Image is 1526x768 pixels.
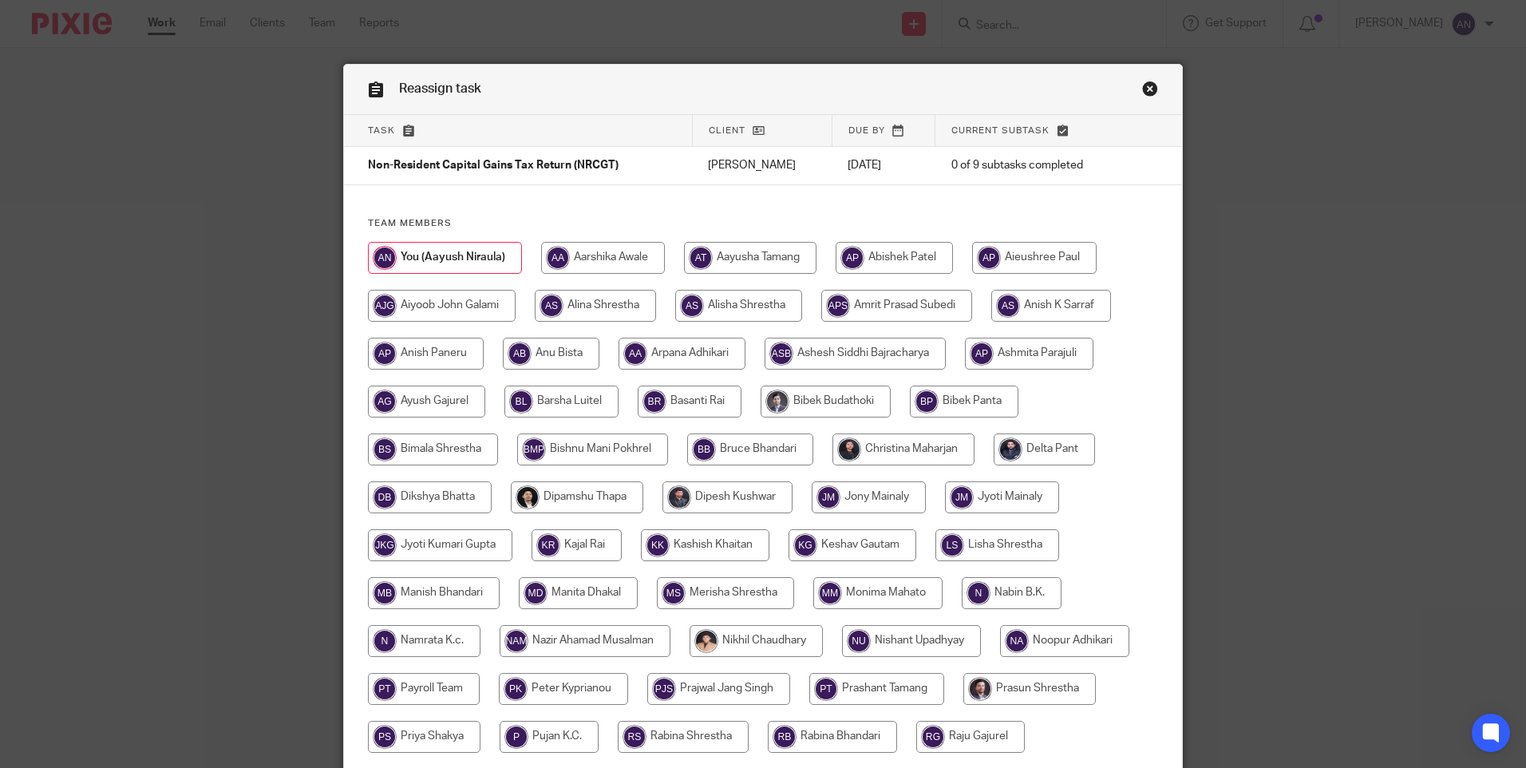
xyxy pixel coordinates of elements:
[368,126,395,135] span: Task
[935,147,1126,185] td: 0 of 9 subtasks completed
[1142,81,1158,102] a: Close this dialog window
[399,82,481,95] span: Reassign task
[848,157,919,173] p: [DATE]
[368,217,1158,230] h4: Team members
[368,160,619,172] span: Non-Resident Capital Gains Tax Return (NRCGT)
[709,126,745,135] span: Client
[708,157,816,173] p: [PERSON_NAME]
[848,126,885,135] span: Due by
[951,126,1050,135] span: Current subtask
